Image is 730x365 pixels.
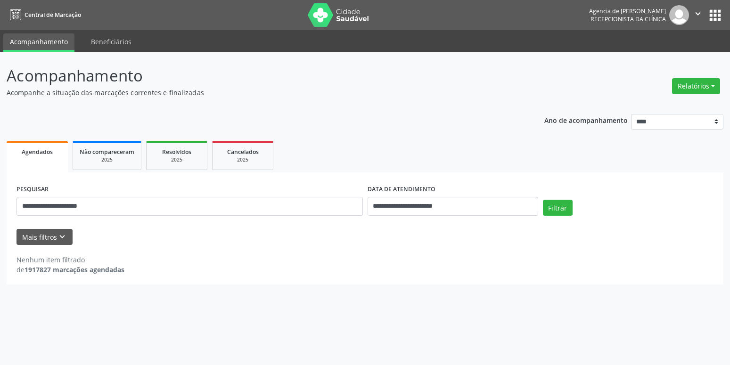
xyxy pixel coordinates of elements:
[3,33,74,52] a: Acompanhamento
[591,15,666,23] span: Recepcionista da clínica
[7,88,509,97] p: Acompanhe a situação das marcações correntes e finalizadas
[707,7,723,24] button: apps
[16,255,124,265] div: Nenhum item filtrado
[7,7,81,23] a: Central de Marcação
[80,156,134,163] div: 2025
[7,64,509,88] p: Acompanhamento
[22,148,53,156] span: Agendados
[80,148,134,156] span: Não compareceram
[16,182,49,197] label: PESQUISAR
[219,156,266,163] div: 2025
[368,182,435,197] label: DATA DE ATENDIMENTO
[689,5,707,25] button: 
[84,33,138,50] a: Beneficiários
[693,8,703,19] i: 
[16,229,73,245] button: Mais filtroskeyboard_arrow_down
[543,200,573,216] button: Filtrar
[162,148,191,156] span: Resolvidos
[153,156,200,163] div: 2025
[25,265,124,274] strong: 1917827 marcações agendadas
[16,265,124,275] div: de
[227,148,259,156] span: Cancelados
[57,232,67,242] i: keyboard_arrow_down
[669,5,689,25] img: img
[589,7,666,15] div: Agencia de [PERSON_NAME]
[544,114,628,126] p: Ano de acompanhamento
[25,11,81,19] span: Central de Marcação
[672,78,720,94] button: Relatórios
